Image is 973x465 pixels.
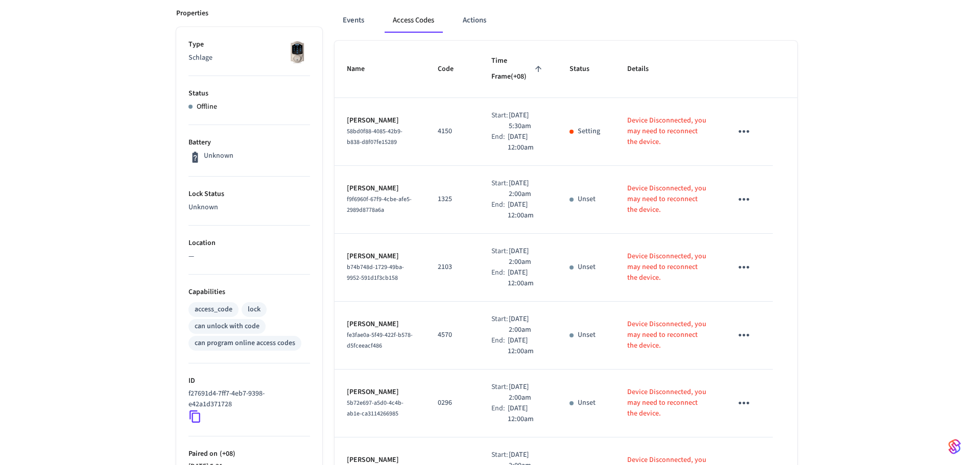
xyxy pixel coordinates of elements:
[438,126,467,137] p: 4150
[347,387,413,398] p: [PERSON_NAME]
[508,335,544,357] p: [DATE] 12:00am
[195,338,295,349] div: can program online access codes
[509,110,545,132] p: [DATE] 5:30am
[347,251,413,262] p: [PERSON_NAME]
[491,403,508,425] div: End:
[627,319,707,351] p: Device Disconnected, you may need to reconnect the device.
[509,246,545,267] p: [DATE] 2:00am
[188,39,310,50] p: Type
[188,189,310,200] p: Lock Status
[204,151,233,161] p: Unknown
[176,8,208,19] p: Properties
[438,194,467,205] p: 1325
[347,195,412,214] span: f9f6960f-67f9-4cbe-afe5-2989d8778a6a
[948,438,961,455] img: SeamLogoGradient.69752ec5.svg
[347,183,413,194] p: [PERSON_NAME]
[438,398,467,408] p: 0296
[508,132,544,153] p: [DATE] 12:00am
[508,267,544,289] p: [DATE] 12:00am
[385,8,442,33] button: Access Codes
[491,132,508,153] div: End:
[491,335,508,357] div: End:
[347,399,404,418] span: 5b72e697-a5d0-4c4b-ab1e-ca3114266985
[218,449,235,459] span: ( +08 )
[578,126,600,137] p: Setting
[197,102,217,112] p: Offline
[491,178,509,200] div: Start:
[491,314,509,335] div: Start:
[347,115,413,126] p: [PERSON_NAME]
[188,251,310,262] p: —
[491,200,508,221] div: End:
[188,202,310,213] p: Unknown
[509,382,545,403] p: [DATE] 2:00am
[195,304,232,315] div: access_code
[627,251,707,283] p: Device Disconnected, you may need to reconnect the device.
[438,61,467,77] span: Code
[188,376,310,386] p: ID
[188,449,310,459] p: Paired on
[188,53,310,63] p: Schlage
[188,287,310,298] p: Capabilities
[491,382,509,403] div: Start:
[347,331,413,350] span: fe3fae0a-5f49-422f-b578-d5fceeacf486
[627,115,707,148] p: Device Disconnected, you may need to reconnect the device.
[491,53,545,85] span: Time Frame(+08)
[508,403,544,425] p: [DATE] 12:00am
[491,246,509,267] div: Start:
[188,388,306,410] p: f27691d4-7ff7-4eb7-9398-e42a1d371728
[578,194,596,205] p: Unset
[508,200,544,221] p: [DATE] 12:00am
[188,88,310,99] p: Status
[347,61,378,77] span: Name
[188,238,310,249] p: Location
[195,321,259,332] div: can unlock with code
[509,314,545,335] p: [DATE] 2:00am
[248,304,260,315] div: lock
[578,398,596,408] p: Unset
[578,262,596,273] p: Unset
[627,61,662,77] span: Details
[627,387,707,419] p: Device Disconnected, you may need to reconnect the device.
[491,110,509,132] div: Start:
[335,8,797,33] div: ant example
[335,8,372,33] button: Events
[455,8,494,33] button: Actions
[578,330,596,340] p: Unset
[569,61,603,77] span: Status
[509,178,545,200] p: [DATE] 2:00am
[627,183,707,215] p: Device Disconnected, you may need to reconnect the device.
[347,319,413,330] p: [PERSON_NAME]
[438,262,467,273] p: 2103
[284,39,310,65] img: Schlage Sense Smart Deadbolt with Camelot Trim, Front
[188,137,310,148] p: Battery
[347,127,402,146] span: 58bd0f88-4085-42b9-b838-d8f07fe15289
[491,267,508,289] div: End:
[347,263,404,282] span: b74b748d-1729-49ba-9952-591d1f3cb158
[438,330,467,340] p: 4570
